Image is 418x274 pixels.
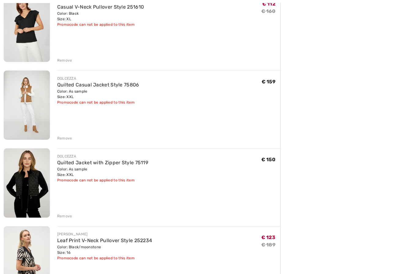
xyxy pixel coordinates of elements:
[57,255,152,261] div: Promocode can not be applied to this item
[57,100,139,105] div: Promocode can not be applied to this item
[57,244,152,255] div: Color: Black/moonstone Size: 16
[4,148,50,218] img: Quilted Jacket with Zipper Style 75119
[261,157,276,162] span: € 150
[57,238,152,243] a: Leaf Print V-Neck Pullover Style 252234
[4,70,50,140] img: Quilted Casual Jacket Style 75806
[57,22,144,27] div: Promocode can not be applied to this item
[262,1,276,7] span: € 112
[262,79,276,85] span: € 159
[57,58,72,63] div: Remove
[261,8,276,14] s: € 160
[57,154,148,159] div: DOLCEZZA
[57,231,152,237] div: [PERSON_NAME]
[261,234,276,240] span: € 123
[57,166,148,177] div: Color: As sample Size: XXL
[57,213,72,219] div: Remove
[57,76,139,81] div: DOLCEZZA
[57,160,148,166] a: Quilted Jacket with Zipper Style 75119
[57,135,72,141] div: Remove
[57,177,148,183] div: Promocode can not be applied to this item
[57,11,144,22] div: Color: Black Size: XL
[57,89,139,100] div: Color: As sample Size: XXL
[261,242,276,248] s: € 189
[57,82,139,88] a: Quilted Casual Jacket Style 75806
[57,4,144,10] a: Casual V-Neck Pullover Style 251610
